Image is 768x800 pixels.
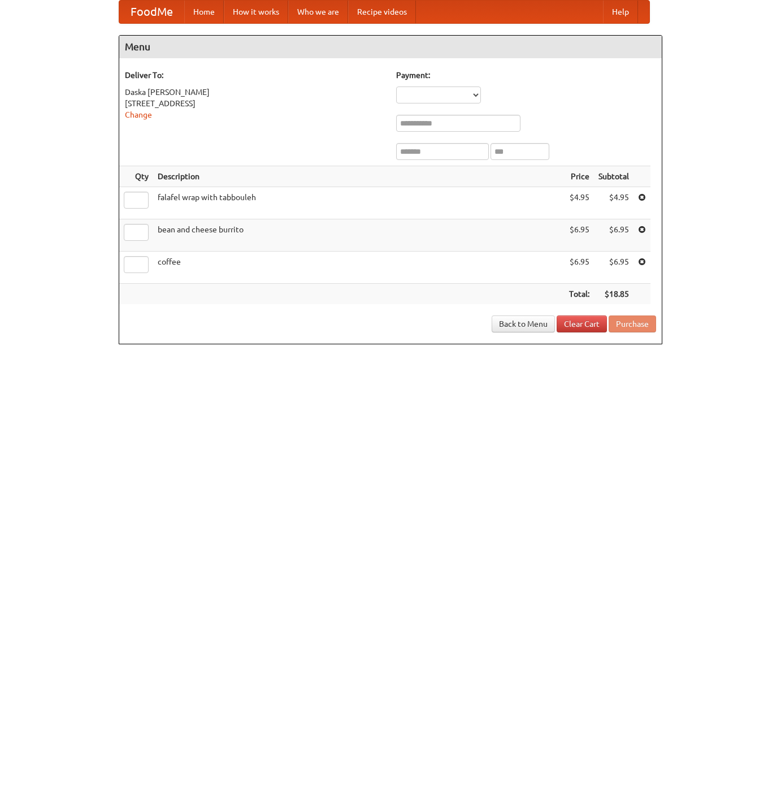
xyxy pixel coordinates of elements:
[288,1,348,23] a: Who we are
[119,166,153,187] th: Qty
[594,187,634,219] td: $4.95
[348,1,416,23] a: Recipe videos
[557,315,607,332] a: Clear Cart
[125,98,385,109] div: [STREET_ADDRESS]
[565,166,594,187] th: Price
[565,187,594,219] td: $4.95
[609,315,656,332] button: Purchase
[119,36,662,58] h4: Menu
[153,187,565,219] td: falafel wrap with tabbouleh
[594,166,634,187] th: Subtotal
[153,252,565,284] td: coffee
[565,284,594,305] th: Total:
[224,1,288,23] a: How it works
[119,1,184,23] a: FoodMe
[125,87,385,98] div: Daska [PERSON_NAME]
[153,166,565,187] th: Description
[594,284,634,305] th: $18.85
[492,315,555,332] a: Back to Menu
[594,219,634,252] td: $6.95
[603,1,638,23] a: Help
[125,70,385,81] h5: Deliver To:
[594,252,634,284] td: $6.95
[184,1,224,23] a: Home
[125,110,152,119] a: Change
[153,219,565,252] td: bean and cheese burrito
[565,252,594,284] td: $6.95
[396,70,656,81] h5: Payment:
[565,219,594,252] td: $6.95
